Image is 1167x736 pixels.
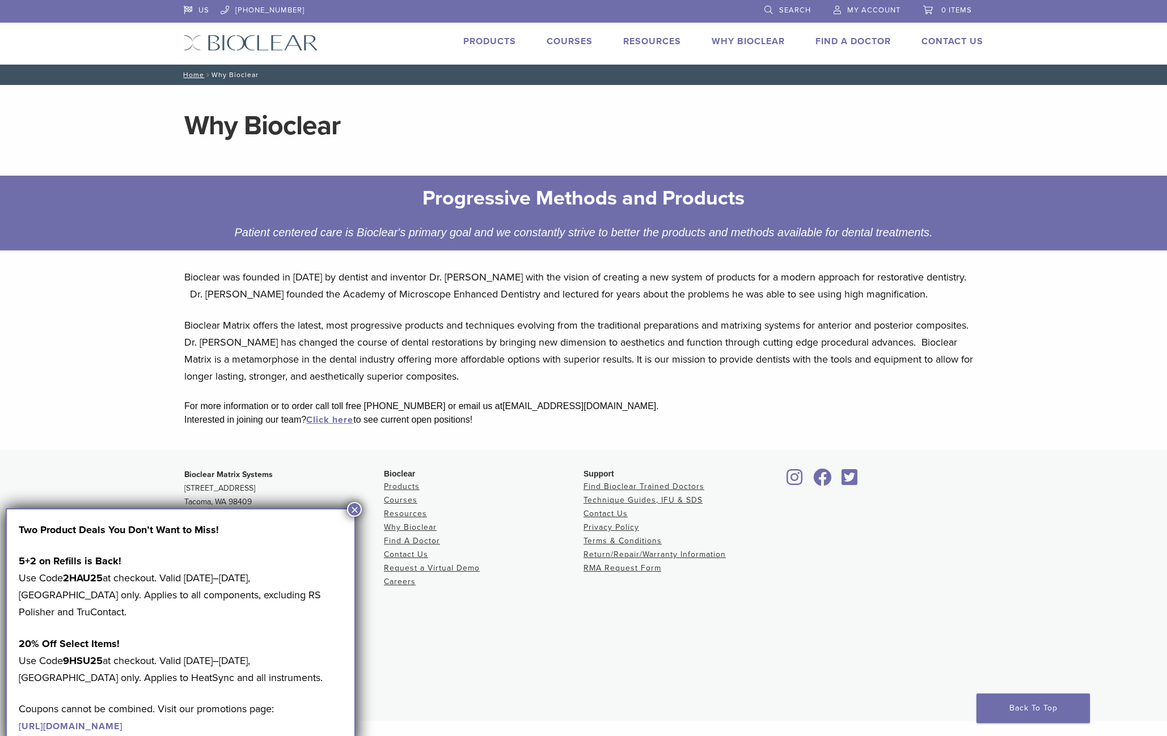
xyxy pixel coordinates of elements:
[306,414,353,426] a: Click here
[184,269,983,303] p: Bioclear was founded in [DATE] by dentist and inventor Dr. [PERSON_NAME] with the vision of creat...
[384,509,427,518] a: Resources
[384,482,420,491] a: Products
[463,36,516,47] a: Products
[384,550,428,559] a: Contact Us
[838,475,861,487] a: Bioclear
[384,495,417,505] a: Courses
[184,689,983,703] div: ©2025 Bioclear
[583,495,703,505] a: Technique Guides, IFU & SDS
[63,654,103,667] strong: 9HSU25
[63,572,103,584] strong: 2HAU25
[941,6,972,15] span: 0 items
[583,482,704,491] a: Find Bioclear Trained Doctors
[384,563,480,573] a: Request a Virtual Demo
[547,36,593,47] a: Courses
[583,469,614,478] span: Support
[583,522,639,532] a: Privacy Policy
[184,317,983,385] p: Bioclear Matrix offers the latest, most progressive products and techniques evolving from the tra...
[184,112,983,139] h1: Why Bioclear
[583,509,628,518] a: Contact Us
[976,694,1090,723] a: Back To Top
[712,36,785,47] a: Why Bioclear
[175,65,992,85] nav: Why Bioclear
[583,550,726,559] a: Return/Repair/Warranty Information
[19,524,219,536] strong: Two Product Deals You Don’t Want to Miss!
[623,36,681,47] a: Resources
[19,721,122,732] a: [URL][DOMAIN_NAME]
[583,563,661,573] a: RMA Request Form
[384,536,440,546] a: Find A Doctor
[921,36,983,47] a: Contact Us
[19,637,120,650] strong: 20% Off Select Items!
[779,6,811,15] span: Search
[583,536,662,546] a: Terms & Conditions
[783,475,807,487] a: Bioclear
[184,35,318,51] img: Bioclear
[847,6,900,15] span: My Account
[184,468,384,522] p: [STREET_ADDRESS] Tacoma, WA 98409 [PHONE_NUMBER]
[203,185,964,212] h2: Progressive Methods and Products
[19,700,343,734] p: Coupons cannot be combined. Visit our promotions page:
[204,72,212,78] span: /
[19,555,121,567] strong: 5+2 on Refills is Back!
[384,522,437,532] a: Why Bioclear
[184,413,983,427] div: Interested in joining our team? to see current open positions!
[19,635,343,686] p: Use Code at checkout. Valid [DATE]–[DATE], [GEOGRAPHIC_DATA] only. Applies to HeatSync and all in...
[815,36,891,47] a: Find A Doctor
[384,577,416,586] a: Careers
[195,223,973,241] div: Patient centered care is Bioclear's primary goal and we constantly strive to better the products ...
[180,71,204,79] a: Home
[184,399,983,413] div: For more information or to order call toll free [PHONE_NUMBER] or email us at [EMAIL_ADDRESS][DOM...
[19,552,343,620] p: Use Code at checkout. Valid [DATE]–[DATE], [GEOGRAPHIC_DATA] only. Applies to all components, exc...
[384,469,415,478] span: Bioclear
[347,502,362,517] button: Close
[184,470,273,479] strong: Bioclear Matrix Systems
[809,475,835,487] a: Bioclear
